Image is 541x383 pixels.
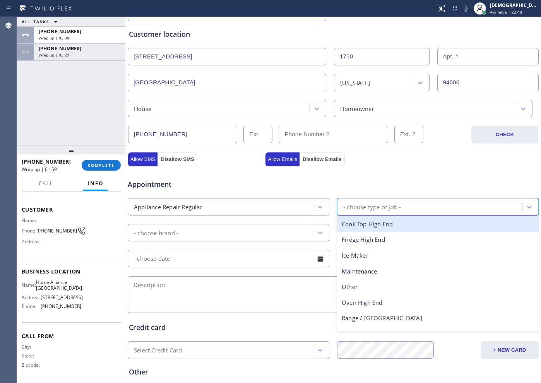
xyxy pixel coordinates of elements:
span: Name: [22,217,42,223]
button: Call [34,176,58,191]
span: Call From [22,332,121,340]
input: Ext. 2 [394,126,423,143]
button: Disallow SMS [158,152,197,166]
span: Customer [22,206,121,213]
button: + NEW CARD [481,341,539,359]
span: [PHONE_NUMBER] [36,228,77,234]
div: Other [337,279,539,295]
span: Phone: [22,228,36,234]
div: [DEMOGRAPHIC_DATA][PERSON_NAME] [490,2,539,9]
span: [PHONE_NUMBER] [41,303,81,309]
div: [US_STATE] [340,78,370,87]
span: [PHONE_NUMBER] [39,28,81,35]
div: Other [129,367,538,377]
span: [PHONE_NUMBER] [39,45,81,52]
span: Call [39,180,53,187]
div: Undercounter Refrigeration [337,326,539,342]
div: Credit card [129,322,538,333]
div: Range / [GEOGRAPHIC_DATA] [337,310,539,326]
div: - choose brand - [134,228,178,237]
input: Phone Number 2 [279,126,388,143]
button: Allow SMS [128,152,158,166]
button: Info [83,176,108,191]
span: State: [22,353,42,359]
span: Address: [22,239,42,245]
span: Name: [22,282,36,288]
button: Mute [461,3,471,14]
span: Address: [22,294,41,300]
div: Maintenance [337,263,539,279]
span: Info [88,180,104,187]
span: Wrap up | 01:59 [22,166,57,173]
button: Disallow Emails [300,152,345,166]
input: - choose date - [128,250,329,267]
div: House [134,104,151,113]
span: Available | 22:48 [490,9,522,15]
div: Fridge High End [337,232,539,248]
input: ZIP [437,74,539,91]
span: [PHONE_NUMBER] [22,158,71,165]
div: Ice Maker [337,248,539,263]
button: ALL TASKS [17,17,65,26]
input: City [128,74,326,91]
button: Allow Emails [265,152,300,166]
div: Select Credit Card [134,346,182,355]
div: Cook Top High End [337,216,539,232]
span: Home Alliance [GEOGRAPHIC_DATA] [36,279,82,291]
span: Zipcode: [22,362,42,368]
input: Apt. # [437,48,539,65]
button: COMPLETE [82,160,121,171]
span: ALL TASKS [22,19,50,24]
span: Appointment [128,179,264,190]
span: Phone: [22,303,41,309]
button: CHECK [471,126,538,144]
input: Street # [334,48,430,65]
span: City: [22,344,42,350]
div: Oven High End [337,295,539,311]
span: Wrap up | 02:00 [39,35,69,41]
input: Address [128,48,326,65]
span: [STREET_ADDRESS] [41,294,83,300]
span: Business location [22,268,121,275]
div: Customer location [129,29,538,39]
div: Homeowner [340,104,374,113]
div: - choose type of job - [343,202,401,211]
span: COMPLETE [88,162,115,168]
span: Wrap up | 03:29 [39,52,69,58]
input: Phone Number [128,126,237,143]
input: Ext. [243,126,272,143]
div: Appliance Repair Regular [134,202,202,211]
